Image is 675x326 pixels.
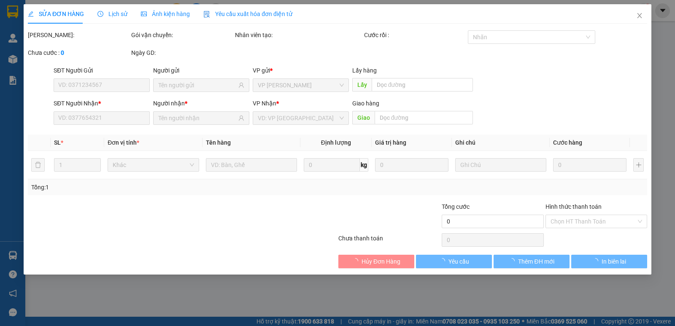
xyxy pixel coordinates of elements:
span: Yêu cầu [448,257,469,266]
label: Hình thức thanh toán [545,203,602,210]
span: VP Nhận [253,100,276,107]
span: loading [592,258,602,264]
button: plus [633,158,644,172]
span: Giá trị hàng [375,139,406,146]
input: 0 [553,158,626,172]
div: Người nhận [153,99,249,108]
span: In biên lai [602,257,626,266]
span: Thêm ĐH mới [518,257,554,266]
span: edit [28,11,34,17]
button: In biên lai [571,255,647,268]
span: Tên hàng [206,139,231,146]
span: Yêu cầu xuất hóa đơn điện tử [203,11,292,17]
span: loading [439,258,448,264]
button: Thêm ĐH mới [494,255,570,268]
th: Ghi chú [452,135,550,151]
span: SL [54,139,61,146]
div: [PERSON_NAME]: [28,30,130,40]
div: Ngày GD: [131,48,233,57]
button: Yêu cầu [416,255,492,268]
span: Lấy [352,78,372,92]
span: Định lượng [321,139,351,146]
img: icon [203,11,210,18]
input: Tên người gửi [158,81,237,90]
span: loading [352,258,362,264]
input: 0 [375,158,448,172]
span: SỬA ĐƠN HÀNG [28,11,84,17]
span: Cước hàng [553,139,582,146]
b: 0 [61,49,64,56]
button: Hủy Đơn Hàng [338,255,414,268]
span: Ảnh kiện hàng [141,11,190,17]
div: Người gửi [153,66,249,75]
span: clock-circle [97,11,103,17]
div: SĐT Người Nhận [54,99,150,108]
div: VP gửi [253,66,349,75]
div: Chưa cước : [28,48,130,57]
input: Dọc đường [372,78,473,92]
span: picture [141,11,147,17]
div: SĐT Người Gửi [54,66,150,75]
div: Nhân viên tạo: [235,30,363,40]
span: Lịch sử [97,11,127,17]
span: Hủy Đơn Hàng [362,257,400,266]
div: Gói vận chuyển: [131,30,233,40]
span: Giao [352,111,375,124]
span: loading [509,258,518,264]
input: Tên người nhận [158,113,237,123]
span: kg [360,158,368,172]
div: Tổng: 1 [31,183,261,192]
input: Ghi Chú [455,158,546,172]
span: Giao hàng [352,100,379,107]
span: Khác [113,159,194,171]
input: VD: Bàn, Ghế [206,158,297,172]
input: Dọc đường [375,111,473,124]
span: Đơn vị tính [108,139,139,146]
span: Tổng cước [442,203,470,210]
span: VP MỘC CHÂU [258,79,344,92]
span: user [238,115,244,121]
div: Chưa thanh toán [337,234,441,248]
span: Lấy hàng [352,67,377,74]
button: Close [628,4,651,28]
span: close [636,12,643,19]
button: delete [31,158,45,172]
div: Cước rồi : [364,30,466,40]
span: user [238,82,244,88]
